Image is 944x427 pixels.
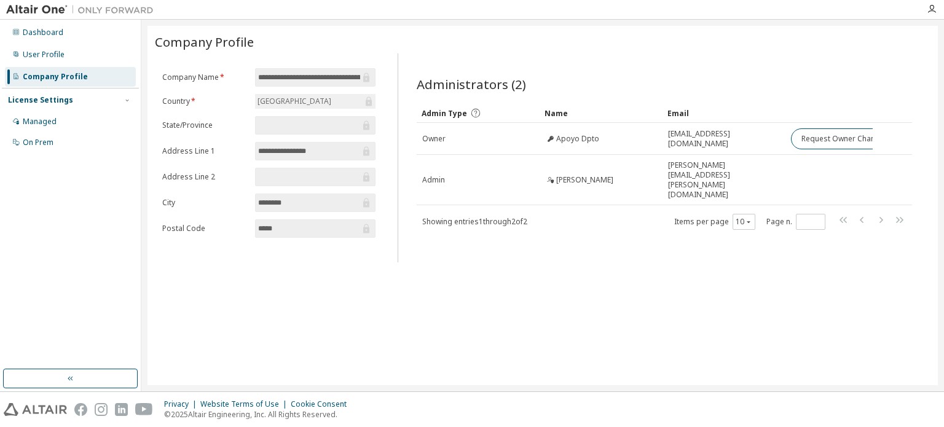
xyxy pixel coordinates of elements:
[291,399,354,409] div: Cookie Consent
[545,103,658,123] div: Name
[667,103,781,123] div: Email
[791,128,895,149] button: Request Owner Change
[135,403,153,416] img: youtube.svg
[422,108,467,119] span: Admin Type
[556,134,599,144] span: Apoyo Dpto
[164,409,354,420] p: © 2025 Altair Engineering, Inc. All Rights Reserved.
[23,72,88,82] div: Company Profile
[164,399,200,409] div: Privacy
[6,4,160,16] img: Altair One
[162,96,248,106] label: Country
[115,403,128,416] img: linkedin.svg
[200,399,291,409] div: Website Terms of Use
[23,117,57,127] div: Managed
[4,403,67,416] img: altair_logo.svg
[162,72,248,82] label: Company Name
[23,50,65,60] div: User Profile
[23,138,53,147] div: On Prem
[556,175,613,185] span: [PERSON_NAME]
[422,175,445,185] span: Admin
[668,160,780,200] span: [PERSON_NAME][EMAIL_ADDRESS][PERSON_NAME][DOMAIN_NAME]
[155,33,254,50] span: Company Profile
[766,214,825,230] span: Page n.
[74,403,87,416] img: facebook.svg
[162,146,248,156] label: Address Line 1
[255,94,376,109] div: [GEOGRAPHIC_DATA]
[162,224,248,233] label: Postal Code
[422,134,446,144] span: Owner
[162,120,248,130] label: State/Province
[95,403,108,416] img: instagram.svg
[736,217,752,227] button: 10
[162,172,248,182] label: Address Line 2
[162,198,248,208] label: City
[8,95,73,105] div: License Settings
[668,129,780,149] span: [EMAIL_ADDRESS][DOMAIN_NAME]
[417,76,526,93] span: Administrators (2)
[422,216,527,227] span: Showing entries 1 through 2 of 2
[674,214,755,230] span: Items per page
[23,28,63,37] div: Dashboard
[256,95,333,108] div: [GEOGRAPHIC_DATA]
